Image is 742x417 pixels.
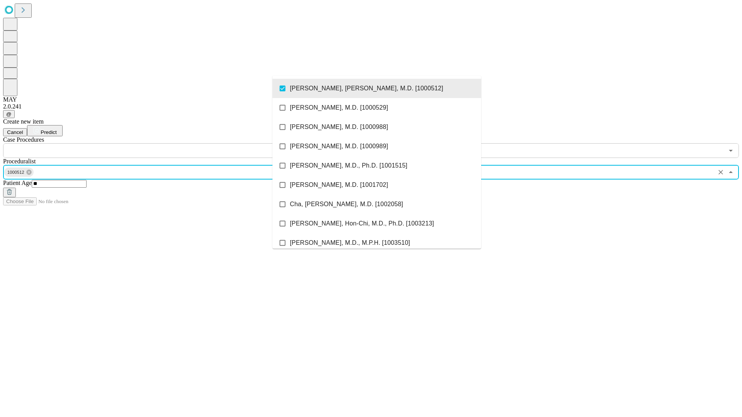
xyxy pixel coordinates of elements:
[725,145,736,156] button: Open
[715,167,726,178] button: Clear
[290,103,388,112] span: [PERSON_NAME], M.D. [1000529]
[6,111,12,117] span: @
[3,158,36,164] span: Proceduralist
[290,122,388,132] span: [PERSON_NAME], M.D. [1000988]
[3,110,15,118] button: @
[3,118,44,125] span: Create new item
[290,84,443,93] span: [PERSON_NAME], [PERSON_NAME], M.D. [1000512]
[290,238,410,247] span: [PERSON_NAME], M.D., M.P.H. [1003510]
[41,129,56,135] span: Predict
[3,103,739,110] div: 2.0.241
[290,142,388,151] span: [PERSON_NAME], M.D. [1000989]
[3,128,27,136] button: Cancel
[290,161,407,170] span: [PERSON_NAME], M.D., Ph.D. [1001515]
[4,168,34,177] div: 1000512
[3,96,739,103] div: MAY
[3,136,44,143] span: Scheduled Procedure
[27,125,63,136] button: Predict
[290,180,388,190] span: [PERSON_NAME], M.D. [1001702]
[725,167,736,178] button: Close
[7,129,23,135] span: Cancel
[290,219,434,228] span: [PERSON_NAME], Hon-Chi, M.D., Ph.D. [1003213]
[4,168,27,177] span: 1000512
[290,200,403,209] span: Cha, [PERSON_NAME], M.D. [1002058]
[3,180,32,186] span: Patient Age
